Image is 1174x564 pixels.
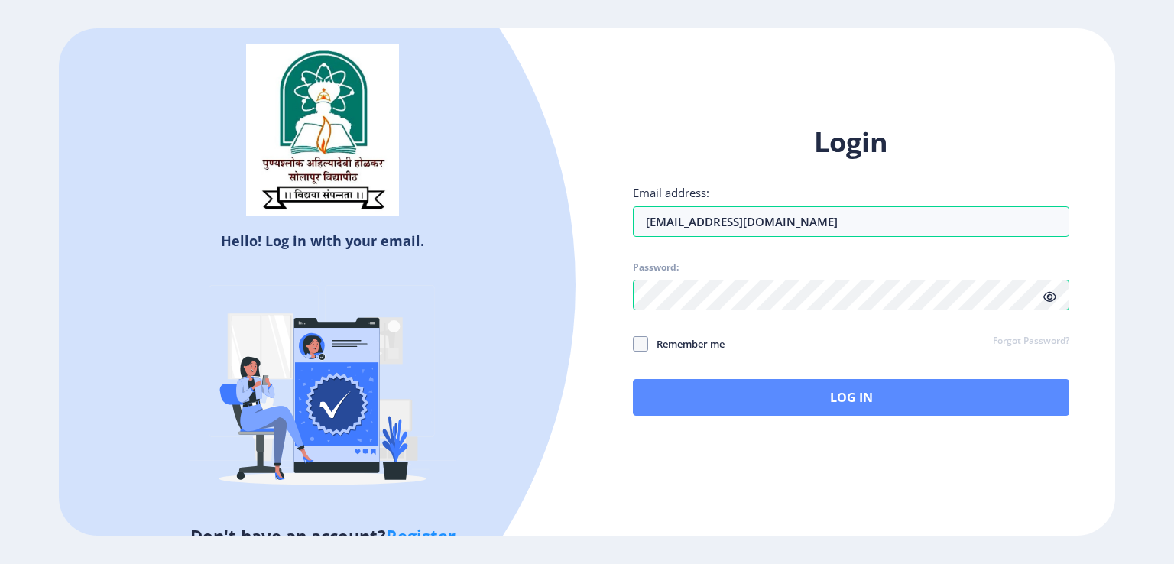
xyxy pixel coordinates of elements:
[246,44,399,216] img: sulogo.png
[189,256,456,523] img: Verified-rafiki.svg
[386,524,456,547] a: Register
[648,335,725,353] span: Remember me
[633,261,679,274] label: Password:
[633,124,1069,160] h1: Login
[70,523,576,548] h5: Don't have an account?
[993,335,1069,348] a: Forgot Password?
[633,379,1069,416] button: Log In
[633,185,709,200] label: Email address:
[633,206,1069,237] input: Email address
